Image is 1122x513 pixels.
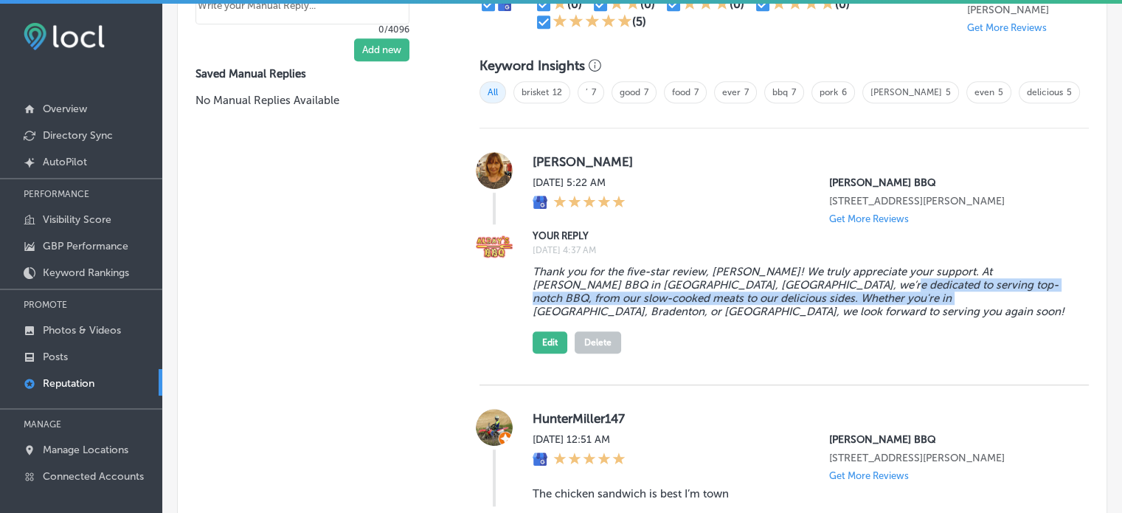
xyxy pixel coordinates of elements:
[195,92,432,109] p: No Manual Replies Available
[672,87,690,97] a: food
[553,195,626,211] div: 5 Stars
[43,156,87,168] p: AutoPilot
[43,444,128,456] p: Manage Locations
[195,67,432,80] label: Saved Manual Replies
[43,266,129,279] p: Keyword Rankings
[43,470,144,483] p: Connected Accounts
[24,23,105,50] img: fda3e92497d09a02dc62c9cd864e3231.png
[1067,87,1072,97] a: 5
[694,87,699,97] a: 7
[829,433,1065,446] p: Alday's BBQ
[592,87,596,97] a: 7
[870,87,942,97] a: [PERSON_NAME]
[553,452,626,468] div: 5 Stars
[43,240,128,252] p: GBP Performance
[829,452,1065,464] p: 3877 Clark Rd
[829,195,1065,207] p: 3877 Clark Rd
[575,331,621,354] button: Delete
[632,15,646,29] div: (5)
[533,176,626,189] label: [DATE] 5:22 AM
[533,487,1065,500] blockquote: The chicken sandwich is best I’m town
[43,351,68,363] p: Posts
[792,87,796,97] a: 7
[974,87,994,97] a: even
[479,58,585,74] h3: Keyword Insights
[533,230,1065,241] label: YOUR REPLY
[479,81,506,103] span: All
[722,87,741,97] a: ever
[533,411,1065,426] label: HunterMiller147
[476,228,513,265] img: Image
[829,470,909,481] p: Get More Reviews
[586,87,588,97] a: ’
[744,87,749,97] a: 7
[998,87,1003,97] a: 5
[946,87,951,97] a: 5
[43,377,94,390] p: Reputation
[195,24,409,35] p: 0/4096
[1027,87,1063,97] a: delicious
[553,87,562,97] a: 12
[43,103,87,115] p: Overview
[522,87,549,97] a: brisket
[620,87,640,97] a: good
[553,13,632,31] div: 5 Stars
[43,324,121,337] p: Photos & Videos
[533,265,1065,318] blockquote: Thank you for the five-star review, [PERSON_NAME]! We truly appreciate your support. At [PERSON_N...
[644,87,648,97] a: 7
[533,433,626,446] label: [DATE] 12:51 AM
[43,213,111,226] p: Visibility Score
[772,87,788,97] a: bbq
[354,38,409,61] button: Add new
[533,331,567,354] button: Edit
[829,176,1065,189] p: Alday's BBQ
[842,87,847,97] a: 6
[829,213,909,224] p: Get More Reviews
[820,87,838,97] a: pork
[533,154,1065,169] label: [PERSON_NAME]
[533,245,1065,255] label: [DATE] 4:37 AM
[43,129,113,142] p: Directory Sync
[967,22,1047,33] p: Get More Reviews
